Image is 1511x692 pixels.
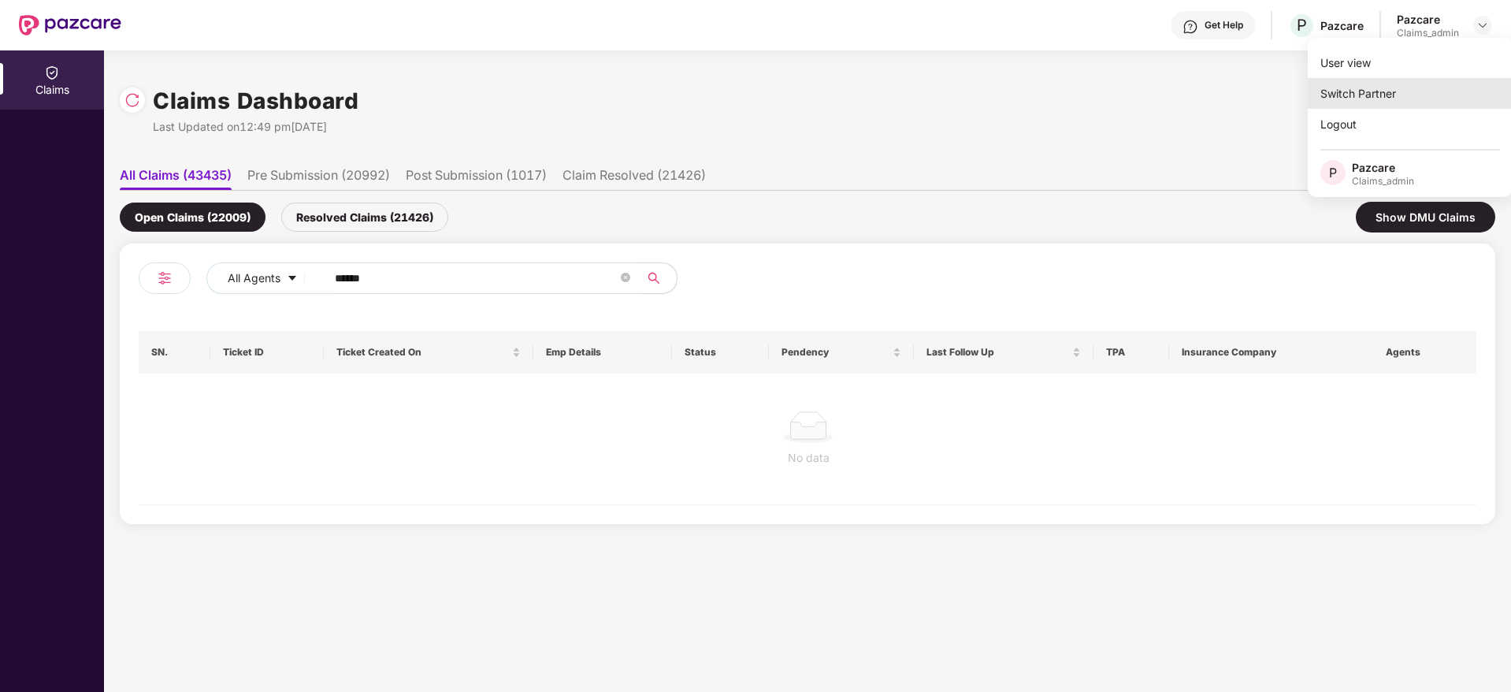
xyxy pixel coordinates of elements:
th: TPA [1093,331,1169,374]
span: All Agents [228,270,280,287]
h1: Claims Dashboard [153,84,358,118]
div: Pazcare [1352,160,1414,175]
div: Resolved Claims (21426) [281,203,448,232]
span: Pendency [781,346,889,359]
th: SN. [139,331,210,374]
th: Ticket Created On [324,331,533,374]
th: Pendency [769,331,914,374]
li: All Claims (43435) [120,167,232,190]
img: svg+xml;base64,PHN2ZyBpZD0iSGVscC0zMngzMiIgeG1sbnM9Imh0dHA6Ly93d3cudzMub3JnLzIwMDAvc3ZnIiB3aWR0aD... [1182,19,1198,35]
th: Last Follow Up [914,331,1093,374]
img: svg+xml;base64,PHN2ZyBpZD0iUmVsb2FkLTMyeDMyIiB4bWxucz0iaHR0cDovL3d3dy53My5vcmcvMjAwMC9zdmciIHdpZH... [124,92,140,108]
div: Show DMU Claims [1356,202,1495,233]
span: caret-down [287,273,298,285]
th: Insurance Company [1169,331,1375,374]
div: Last Updated on 12:49 pm[DATE] [153,118,358,136]
span: search [638,272,669,285]
span: close-circle [621,271,630,286]
button: search [638,262,678,294]
li: Pre Submission (20992) [247,167,390,190]
button: All Agentscaret-down [206,262,332,294]
div: Pazcare [1397,12,1459,27]
li: Post Submission (1017) [406,167,547,190]
th: Ticket ID [210,331,324,374]
img: New Pazcare Logo [19,15,121,35]
img: svg+xml;base64,PHN2ZyB4bWxucz0iaHR0cDovL3d3dy53My5vcmcvMjAwMC9zdmciIHdpZHRoPSIyNCIgaGVpZ2h0PSIyNC... [155,269,174,288]
img: svg+xml;base64,PHN2ZyBpZD0iRHJvcGRvd24tMzJ4MzIiIHhtbG5zPSJodHRwOi8vd3d3LnczLm9yZy8yMDAwL3N2ZyIgd2... [1476,19,1489,32]
img: svg+xml;base64,PHN2ZyBpZD0iQ2xhaW0iIHhtbG5zPSJodHRwOi8vd3d3LnczLm9yZy8yMDAwL3N2ZyIgd2lkdGg9IjIwIi... [44,65,60,80]
div: Get Help [1205,19,1243,32]
span: close-circle [621,273,630,282]
th: Emp Details [533,331,671,374]
span: Ticket Created On [336,346,509,359]
div: Claims_admin [1352,175,1414,188]
div: Pazcare [1320,18,1364,33]
span: Last Follow Up [926,346,1069,359]
li: Claim Resolved (21426) [562,167,706,190]
div: No data [151,449,1465,467]
div: Open Claims (22009) [120,203,265,232]
th: Status [672,331,770,374]
th: Agents [1373,331,1476,374]
span: P [1297,16,1307,35]
span: P [1329,163,1337,182]
div: Claims_admin [1397,27,1459,39]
